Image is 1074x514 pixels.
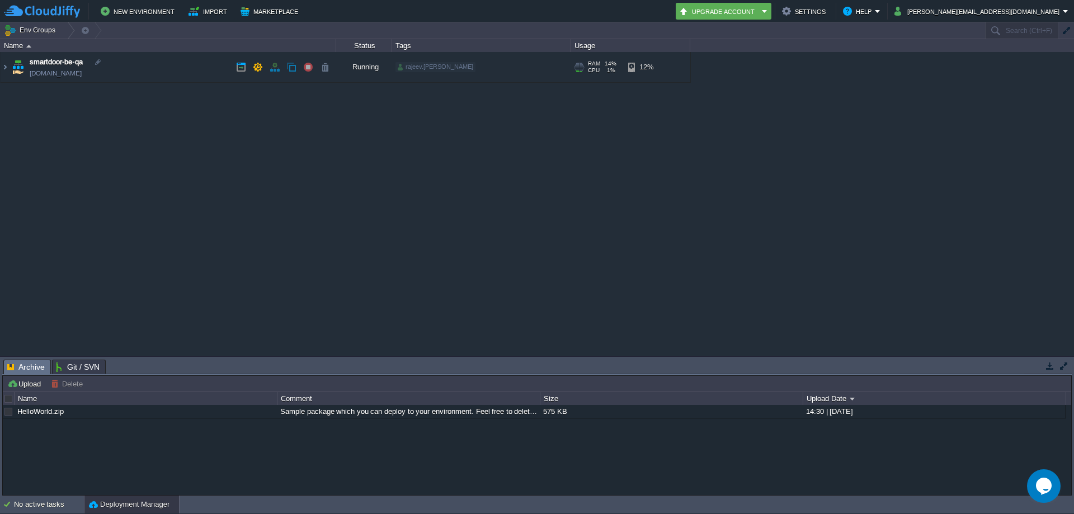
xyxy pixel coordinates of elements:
div: 575 KB [540,405,802,418]
img: AMDAwAAAACH5BAEAAAAALAAAAAABAAEAAAICRAEAOw== [26,45,31,48]
img: AMDAwAAAACH5BAEAAAAALAAAAAABAAEAAAICRAEAOw== [10,52,26,82]
button: Help [843,4,875,18]
div: 12% [628,52,665,82]
span: CPU [588,67,600,74]
span: 14% [605,60,616,67]
div: Size [541,392,803,405]
div: Name [1,39,336,52]
span: Archive [7,360,45,374]
button: Env Groups [4,22,59,38]
div: Status [337,39,392,52]
span: 1% [604,67,615,74]
button: Upload [7,379,44,389]
img: CloudJiffy [4,4,80,18]
span: RAM [588,60,600,67]
div: Usage [572,39,690,52]
a: HelloWorld.zip [17,407,64,416]
iframe: chat widget [1027,469,1063,503]
div: Sample package which you can deploy to your environment. Feel free to delete and upload a package... [277,405,539,418]
button: Import [189,4,230,18]
div: Upload Date [804,392,1066,405]
div: Tags [393,39,571,52]
img: AMDAwAAAACH5BAEAAAAALAAAAAABAAEAAAICRAEAOw== [1,52,10,82]
button: Upgrade Account [679,4,759,18]
button: Settings [782,4,829,18]
div: Running [336,52,392,82]
button: Deployment Manager [89,499,169,510]
span: Git / SVN [56,360,100,374]
div: 14:30 | [DATE] [803,405,1065,418]
div: No active tasks [14,496,84,513]
div: Name [15,392,277,405]
div: rajeev.[PERSON_NAME] [395,62,475,72]
button: Delete [51,379,86,389]
a: smartdoor-be-qa [30,56,83,68]
div: Comment [278,392,540,405]
button: New Environment [101,4,178,18]
button: Marketplace [241,4,302,18]
button: [PERSON_NAME][EMAIL_ADDRESS][DOMAIN_NAME] [894,4,1063,18]
a: [DOMAIN_NAME] [30,68,82,79]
